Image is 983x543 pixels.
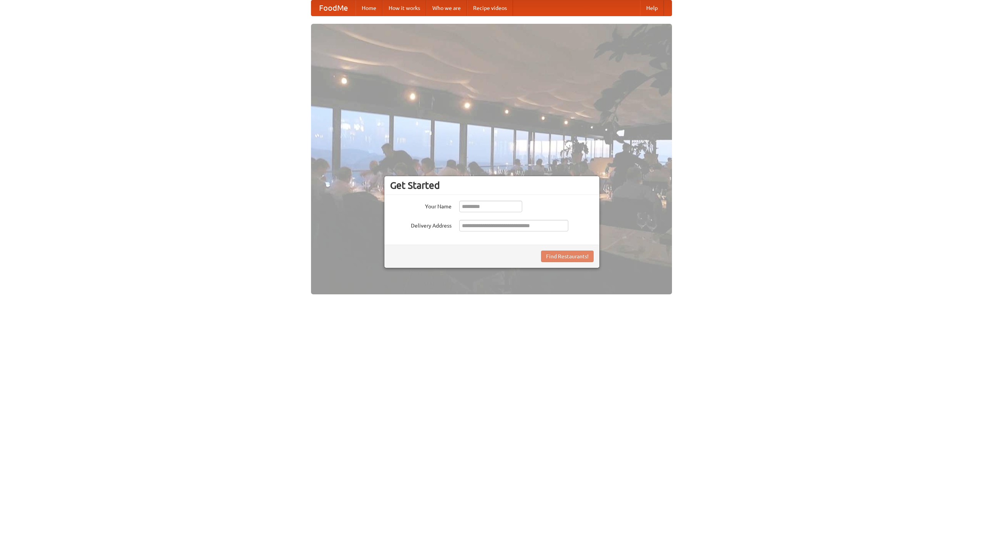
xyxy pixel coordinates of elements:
a: How it works [382,0,426,16]
a: Recipe videos [467,0,513,16]
a: Home [356,0,382,16]
label: Your Name [390,201,452,210]
a: Who we are [426,0,467,16]
button: Find Restaurants! [541,251,594,262]
a: FoodMe [311,0,356,16]
a: Help [640,0,664,16]
h3: Get Started [390,180,594,191]
label: Delivery Address [390,220,452,229]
